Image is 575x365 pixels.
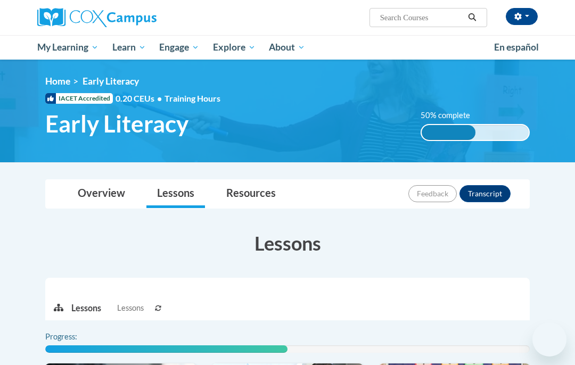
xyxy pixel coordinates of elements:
div: Main menu [29,35,546,60]
a: Explore [206,35,262,60]
h3: Lessons [45,230,530,256]
a: Home [45,76,70,87]
input: Search Courses [379,11,464,24]
span: Learn [112,41,146,54]
label: Progress: [45,331,106,343]
span: Lessons [117,302,144,314]
span: Early Literacy [83,76,139,87]
span: About [269,41,305,54]
span: My Learning [37,41,98,54]
button: Search [464,11,480,24]
span: En español [494,42,539,53]
p: Lessons [71,302,101,314]
a: Engage [152,35,206,60]
button: Feedback [408,185,457,202]
span: Early Literacy [45,110,188,138]
span: Engage [159,41,199,54]
a: Overview [67,180,136,208]
a: En español [487,36,546,59]
a: About [262,35,313,60]
img: Cox Campus [37,8,157,27]
a: Cox Campus [37,8,193,27]
button: Account Settings [506,8,538,25]
a: Resources [216,180,286,208]
button: Transcript [459,185,511,202]
a: Learn [105,35,153,60]
label: 50% complete [421,110,482,121]
a: Lessons [146,180,205,208]
span: • [157,93,162,103]
div: 50% complete [422,125,475,140]
span: Training Hours [165,93,220,103]
span: IACET Accredited [45,93,113,104]
span: 0.20 CEUs [116,93,165,104]
a: My Learning [30,35,105,60]
span: Explore [213,41,256,54]
iframe: Button to launch messaging window [532,322,566,356]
